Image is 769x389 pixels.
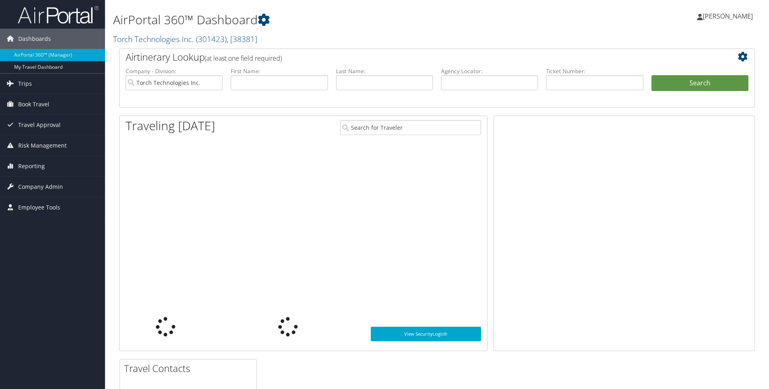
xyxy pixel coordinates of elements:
[18,177,63,197] span: Company Admin
[205,54,282,63] span: (at least one field required)
[18,156,45,176] span: Reporting
[126,67,223,75] label: Company - Division:
[227,34,257,44] span: , [ 38381 ]
[546,67,643,75] label: Ticket Number:
[18,5,99,24] img: airportal-logo.png
[336,67,433,75] label: Last Name:
[113,34,257,44] a: Torch Technologies Inc.
[651,75,748,91] button: Search
[124,362,256,375] h2: Travel Contacts
[18,94,49,114] span: Book Travel
[18,74,32,94] span: Trips
[126,117,215,134] h1: Traveling [DATE]
[18,197,60,218] span: Employee Tools
[371,327,481,341] a: View SecurityLogic®
[231,67,328,75] label: First Name:
[126,50,695,64] h2: Airtinerary Lookup
[196,34,227,44] span: ( 301423 )
[697,4,761,28] a: [PERSON_NAME]
[340,120,481,135] input: Search for Traveler
[18,115,61,135] span: Travel Approval
[18,29,51,49] span: Dashboards
[703,12,753,21] span: [PERSON_NAME]
[113,11,545,28] h1: AirPortal 360™ Dashboard
[441,67,538,75] label: Agency Locator:
[18,135,67,156] span: Risk Management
